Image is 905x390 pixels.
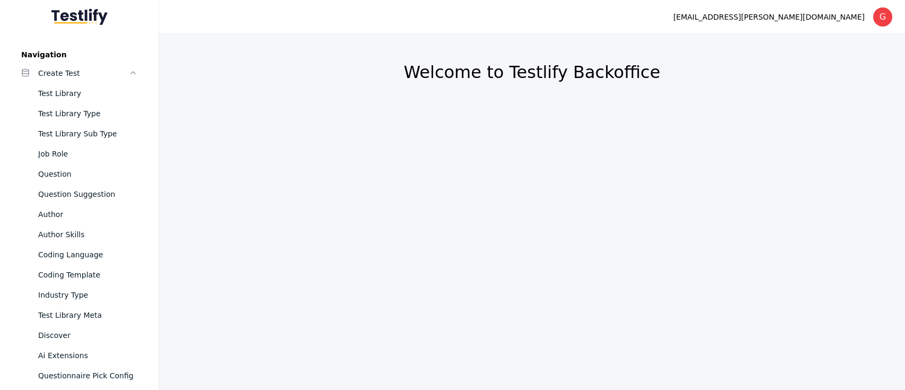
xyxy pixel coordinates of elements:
[13,50,146,59] label: Navigation
[51,8,108,25] img: Testlify - Backoffice
[38,228,137,241] div: Author Skills
[13,305,146,325] a: Test Library Meta
[13,83,146,103] a: Test Library
[38,369,137,382] div: Questionnaire Pick Config
[184,62,880,83] h2: Welcome to Testlify Backoffice
[38,208,137,221] div: Author
[13,124,146,144] a: Test Library Sub Type
[873,7,892,27] div: G
[38,248,137,261] div: Coding Language
[13,366,146,386] a: Questionnaire Pick Config
[38,127,137,140] div: Test Library Sub Type
[38,268,137,281] div: Coding Template
[673,11,865,23] div: [EMAIL_ADDRESS][PERSON_NAME][DOMAIN_NAME]
[38,107,137,120] div: Test Library Type
[13,164,146,184] a: Question
[38,188,137,201] div: Question Suggestion
[38,148,137,160] div: Job Role
[38,329,137,342] div: Discover
[13,144,146,164] a: Job Role
[38,349,137,362] div: Ai Extensions
[13,265,146,285] a: Coding Template
[13,325,146,345] a: Discover
[13,184,146,204] a: Question Suggestion
[38,168,137,180] div: Question
[38,87,137,100] div: Test Library
[38,67,129,80] div: Create Test
[38,309,137,322] div: Test Library Meta
[13,103,146,124] a: Test Library Type
[13,204,146,224] a: Author
[13,345,146,366] a: Ai Extensions
[38,289,137,301] div: Industry Type
[13,285,146,305] a: Industry Type
[13,245,146,265] a: Coding Language
[13,224,146,245] a: Author Skills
